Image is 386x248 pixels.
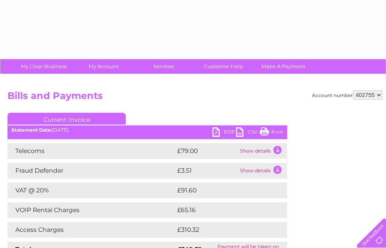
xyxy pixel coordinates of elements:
a: Print [260,127,283,139]
a: Current Invoice [7,113,126,125]
td: £3.51 [175,163,238,179]
a: PDF [212,127,236,139]
td: Telecoms [7,143,175,159]
a: My Account [71,59,136,74]
div: Account number [312,90,382,100]
td: £310.32 [175,222,273,238]
td: £65.16 [175,202,271,218]
a: My Clear Business [11,59,76,74]
a: Services [131,59,196,74]
td: £91.60 [175,183,271,198]
td: Fraud Defender [7,163,175,179]
a: Make A Payment [251,59,316,74]
td: Show details [238,163,287,179]
td: £79.00 [175,143,238,159]
td: Access Charges [7,222,175,238]
td: VOIP Rental Charges [7,202,175,218]
h2: Bills and Payments [7,90,382,105]
a: CSV [236,127,260,139]
a: Customer Help [191,59,256,74]
td: Show details [238,143,287,159]
b: Statement Date: [11,127,52,133]
div: [DATE] [7,127,287,133]
td: VAT @ 20% [7,183,175,198]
